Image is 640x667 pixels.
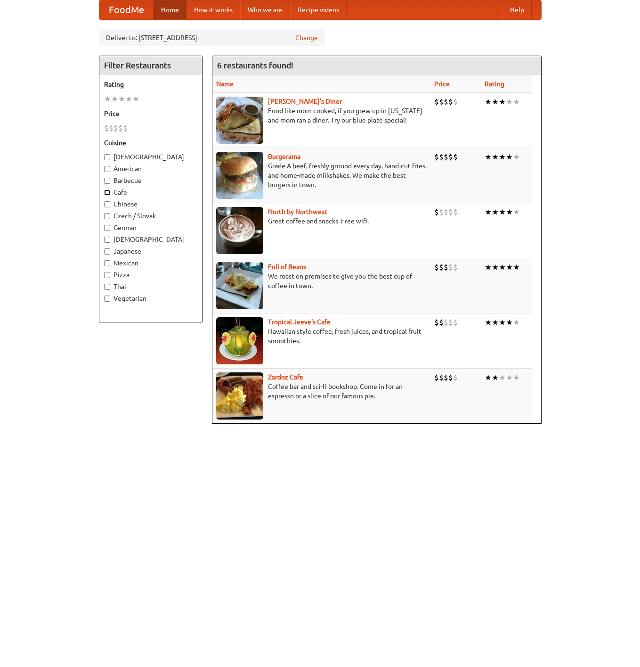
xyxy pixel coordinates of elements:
[104,272,110,278] input: Pizza
[104,223,197,232] label: German
[499,152,506,162] li: ★
[104,248,110,255] input: Japanese
[506,97,513,107] li: ★
[216,106,427,125] p: Food like mom cooked, if you grew up in [US_STATE] and mom ran a diner. Try our blue plate special!
[123,123,128,133] li: $
[216,97,263,144] img: sallys.jpg
[104,270,197,280] label: Pizza
[104,235,197,244] label: [DEMOGRAPHIC_DATA]
[216,372,263,420] img: zardoz.jpg
[104,225,110,231] input: German
[499,207,506,217] li: ★
[104,176,197,185] label: Barbecue
[216,80,234,88] a: Name
[513,262,520,272] li: ★
[492,262,499,272] li: ★
[492,207,499,217] li: ★
[434,372,439,383] li: $
[492,372,499,383] li: ★
[104,237,110,243] input: [DEMOGRAPHIC_DATA]
[216,216,427,226] p: Great coffee and snacks. Free wifi.
[99,56,202,75] h4: Filter Restaurants
[104,247,197,256] label: Japanese
[513,97,520,107] li: ★
[485,372,492,383] li: ★
[453,97,458,107] li: $
[453,317,458,328] li: $
[104,213,110,219] input: Czech / Slovak
[240,0,290,19] a: Who we are
[485,317,492,328] li: ★
[104,138,197,148] h5: Cuisine
[444,262,448,272] li: $
[434,207,439,217] li: $
[513,152,520,162] li: ★
[268,208,327,215] b: North by Northwest
[268,263,306,271] b: Full of Beans
[216,207,263,254] img: north.jpg
[216,152,263,199] img: burgerama.jpg
[104,282,197,291] label: Thai
[290,0,347,19] a: Recipe videos
[506,317,513,328] li: ★
[99,0,154,19] a: FoodMe
[499,262,506,272] li: ★
[109,123,113,133] li: $
[499,97,506,107] li: ★
[444,317,448,328] li: $
[448,262,453,272] li: $
[104,201,110,207] input: Chinese
[439,207,444,217] li: $
[104,80,197,89] h5: Rating
[104,164,197,173] label: American
[439,372,444,383] li: $
[186,0,240,19] a: How it works
[99,29,325,46] div: Deliver to: [STREET_ADDRESS]
[216,272,427,290] p: We roast on premises to give you the best cup of coffee in town.
[268,98,342,105] a: [PERSON_NAME]'s Diner
[104,188,197,197] label: Cafe
[513,372,520,383] li: ★
[506,207,513,217] li: ★
[444,372,448,383] li: $
[104,284,110,290] input: Thai
[513,207,520,217] li: ★
[506,262,513,272] li: ★
[492,97,499,107] li: ★
[499,317,506,328] li: ★
[434,262,439,272] li: $
[439,262,444,272] li: $
[217,61,293,70] ng-pluralize: 6 restaurants found!
[444,207,448,217] li: $
[104,109,197,118] h5: Price
[434,97,439,107] li: $
[434,80,450,88] a: Price
[104,94,111,104] li: ★
[506,372,513,383] li: ★
[434,152,439,162] li: $
[295,33,318,42] a: Change
[104,123,109,133] li: $
[268,373,303,381] a: Zardoz Cafe
[448,207,453,217] li: $
[439,97,444,107] li: $
[104,178,110,184] input: Barbecue
[485,207,492,217] li: ★
[118,94,125,104] li: ★
[485,97,492,107] li: ★
[104,211,197,221] label: Czech / Slovak
[492,152,499,162] li: ★
[506,152,513,162] li: ★
[125,94,132,104] li: ★
[444,152,448,162] li: $
[104,260,110,266] input: Mexican
[453,372,458,383] li: $
[104,296,110,302] input: Vegetarian
[268,153,300,160] a: Burgerama
[485,80,504,88] a: Rating
[444,97,448,107] li: $
[448,152,453,162] li: $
